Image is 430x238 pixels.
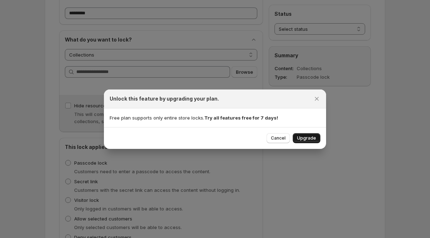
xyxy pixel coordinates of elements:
button: Cancel [267,133,290,143]
h2: Unlock this feature by upgrading your plan. [110,95,219,102]
span: Upgrade [297,135,316,141]
strong: Try all features free for 7 days! [204,115,278,121]
button: Close [312,94,322,104]
span: Cancel [271,135,286,141]
button: Upgrade [293,133,320,143]
p: Free plan supports only entire store locks. [110,114,320,121]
